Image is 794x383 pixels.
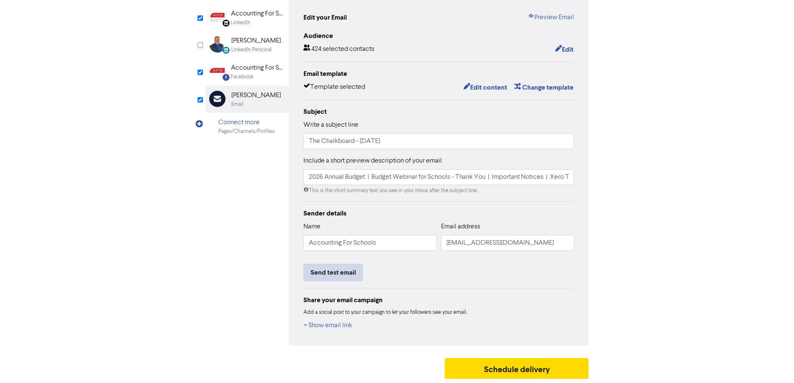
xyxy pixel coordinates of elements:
label: Name [303,222,321,232]
div: Facebook [231,73,253,81]
div: Email [231,100,243,108]
button: Send test email [303,264,363,281]
div: [PERSON_NAME] [231,90,281,100]
label: Include a short preview description of your email [303,156,442,166]
div: Add a social post to your campaign to let your followers see your email. [303,308,574,317]
button: Change template [514,82,574,93]
img: Linkedin [209,9,225,25]
div: Subject [303,107,574,117]
div: Connect morePages/Channels/Profiles [205,113,289,140]
button: Edit [555,44,574,55]
div: Template selected [303,82,365,93]
iframe: Chat Widget [752,343,794,383]
label: Write a subject line [303,120,358,130]
div: This is the short summary text you see in your inbox after the subject line. [303,187,574,195]
div: LinkedinPersonal [PERSON_NAME]LinkedIn Personal [205,31,289,58]
div: 424 selected contacts [303,44,374,55]
div: [PERSON_NAME]Email [205,86,289,113]
div: Linkedin Accounting For Schools LimitedLinkedIn [205,4,289,31]
div: Share your email campaign [303,295,574,305]
div: Accounting For Schools Limited [231,9,284,19]
a: Preview Email [528,13,574,23]
div: Sender details [303,208,574,218]
div: [PERSON_NAME] [231,36,281,46]
div: Audience [303,31,574,41]
div: Connect more [218,118,275,128]
button: + Show email link [303,320,353,331]
label: Email address [441,222,480,232]
div: Facebook Accounting For SchoolsFacebook [205,58,289,85]
button: Edit content [463,82,508,93]
img: LinkedinPersonal [209,36,226,53]
div: Email template [303,69,574,79]
img: Facebook [209,63,225,80]
div: LinkedIn Personal [231,46,272,54]
div: Edit your Email [303,13,347,23]
button: Schedule delivery [445,358,589,379]
div: Pages/Channels/Profiles [218,128,275,135]
div: LinkedIn [231,19,250,27]
div: Accounting For Schools [231,63,284,73]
